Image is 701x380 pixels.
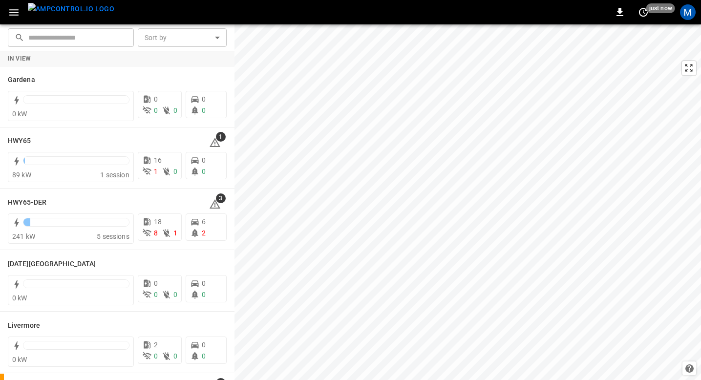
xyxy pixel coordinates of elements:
span: 241 kW [12,232,35,240]
span: 1 [216,132,226,142]
span: 0 [202,341,206,349]
span: 0 [154,291,158,298]
span: 18 [154,218,162,226]
h6: Gardena [8,75,35,85]
span: 0 [154,106,158,114]
span: 0 kW [12,356,27,363]
span: 0 [202,106,206,114]
span: 1 session [100,171,129,179]
div: profile-icon [680,4,696,20]
button: set refresh interval [636,4,651,20]
span: 0 kW [12,110,27,118]
span: 0 [173,168,177,175]
span: 5 sessions [97,232,129,240]
span: 0 [202,95,206,103]
span: 0 [154,279,158,287]
img: ampcontrol.io logo [28,3,114,15]
span: 0 [154,95,158,103]
span: 1 [154,168,158,175]
canvas: Map [234,24,701,380]
span: 0 [173,106,177,114]
span: 2 [154,341,158,349]
span: 1 [173,229,177,237]
span: 0 [202,291,206,298]
span: 0 kW [12,294,27,302]
span: 0 [173,291,177,298]
span: 16 [154,156,162,164]
h6: Livermore [8,320,40,331]
strong: In View [8,55,31,62]
span: 89 kW [12,171,31,179]
span: 0 [202,352,206,360]
span: 0 [202,279,206,287]
span: 6 [202,218,206,226]
span: 3 [216,193,226,203]
span: 0 [202,168,206,175]
span: 8 [154,229,158,237]
span: 2 [202,229,206,237]
h6: HWY65 [8,136,31,147]
span: 0 [173,352,177,360]
span: 0 [154,352,158,360]
span: 0 [202,156,206,164]
h6: Karma Center [8,259,96,270]
h6: HWY65-DER [8,197,46,208]
span: just now [646,3,675,13]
